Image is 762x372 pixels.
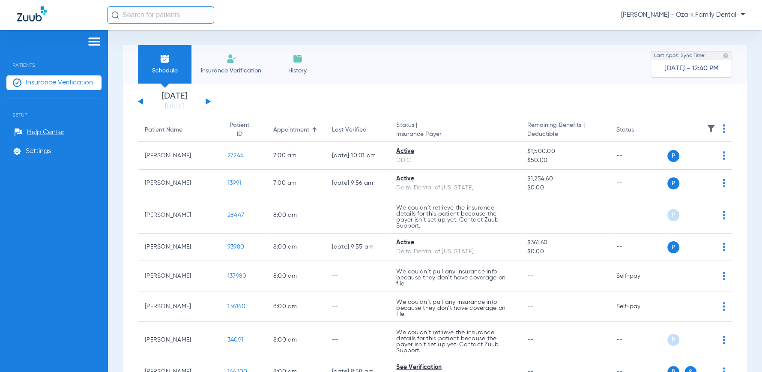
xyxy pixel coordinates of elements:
img: last sync help info [723,53,729,59]
div: Delta Dental of [US_STATE] [396,183,513,192]
p: We couldn’t pull any insurance info because they don’t have coverage on file. [396,269,513,287]
td: -- [609,170,667,197]
img: hamburger-icon [87,36,101,47]
div: Patient ID [227,121,252,139]
td: [PERSON_NAME] [138,261,221,291]
img: x.svg [703,272,712,280]
span: Patients [6,49,102,68]
img: group-dot-blue.svg [723,211,725,219]
span: [DATE] - 12:40 PM [664,64,719,73]
p: We couldn’t retrieve the insurance details for this patient because the payer isn’t set up yet. C... [396,205,513,229]
span: 93980 [227,244,244,250]
div: Appointment [273,126,309,135]
span: Help Center [27,128,64,137]
td: 8:00 AM [266,197,325,234]
img: group-dot-blue.svg [723,302,725,311]
img: group-dot-blue.svg [723,272,725,280]
div: Delta Dental of [US_STATE] [396,247,513,256]
td: [PERSON_NAME] [138,197,221,234]
span: P [667,177,679,189]
span: 28447 [227,212,244,218]
img: filter.svg [707,124,715,133]
span: History [277,66,318,75]
div: See Verification [396,363,513,372]
a: [DATE] [149,102,200,111]
span: 136140 [227,303,246,309]
td: [DATE] 10:01 AM [325,142,389,170]
td: Self-pay [609,291,667,322]
img: History [293,54,303,64]
span: 27244 [227,153,244,159]
td: 7:00 AM [266,170,325,197]
span: $50.00 [527,156,602,165]
img: Zuub Logo [17,6,47,21]
span: Insurance Verification [198,66,264,75]
th: Status [609,118,667,142]
td: [PERSON_NAME] [138,291,221,322]
input: Search for patients [107,6,214,24]
td: [DATE] 9:56 AM [325,170,389,197]
td: -- [325,291,389,322]
td: -- [325,322,389,358]
span: $0.00 [527,247,602,256]
li: [DATE] [149,92,200,111]
span: $361.60 [527,238,602,247]
span: 137980 [227,273,247,279]
span: $1,254.60 [527,174,602,183]
td: [PERSON_NAME] [138,322,221,358]
span: Deductible [527,130,602,139]
a: Help Center [14,128,64,137]
td: 7:00 AM [266,142,325,170]
img: group-dot-blue.svg [723,243,725,251]
p: We couldn’t pull any insurance info because they don’t have coverage on file. [396,299,513,317]
td: -- [609,322,667,358]
img: x.svg [703,243,712,251]
span: P [667,209,679,221]
td: -- [609,197,667,234]
span: -- [527,303,533,309]
img: Search Icon [111,11,119,19]
span: Insurance Payer [396,130,513,139]
td: 8:00 AM [266,291,325,322]
img: x.svg [703,151,712,160]
td: [PERSON_NAME] [138,142,221,170]
div: Appointment [273,126,318,135]
td: 8:00 AM [266,322,325,358]
img: x.svg [703,336,712,344]
td: [DATE] 9:55 AM [325,234,389,261]
img: group-dot-blue.svg [723,179,725,187]
td: -- [609,142,667,170]
span: $0.00 [527,183,602,192]
span: -- [527,337,533,343]
span: Setup [6,99,102,118]
img: Schedule [160,54,170,64]
td: -- [609,234,667,261]
span: P [667,150,679,162]
img: Manual Insurance Verification [226,54,236,64]
span: 13991 [227,180,241,186]
span: 34091 [227,337,243,343]
div: Active [396,147,513,156]
div: Last Verified [332,126,366,135]
img: group-dot-blue.svg [723,124,725,133]
p: We couldn’t retrieve the insurance details for this patient because the payer isn’t set up yet. C... [396,330,513,354]
span: Insurance Verification [26,78,93,87]
div: Patient Name [145,126,182,135]
span: -- [527,273,533,279]
td: -- [325,197,389,234]
img: x.svg [703,211,712,219]
div: Active [396,238,513,247]
td: 8:00 AM [266,234,325,261]
img: x.svg [703,302,712,311]
td: [PERSON_NAME] [138,234,221,261]
iframe: Chat Widget [719,331,762,372]
th: Status | [389,118,520,142]
span: Settings [26,147,51,156]
td: 8:00 AM [266,261,325,291]
td: -- [325,261,389,291]
div: Patient ID [227,121,260,139]
span: Last Appt. Sync Time: [654,51,705,60]
img: x.svg [703,179,712,187]
div: Last Verified [332,126,382,135]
